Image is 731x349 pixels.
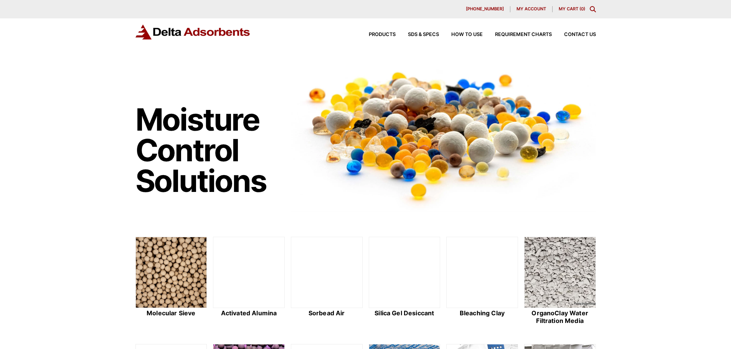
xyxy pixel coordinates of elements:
[135,104,284,196] h1: Moisture Control Solutions
[483,32,552,37] a: Requirement Charts
[396,32,439,37] a: SDS & SPECS
[446,237,518,326] a: Bleaching Clay
[460,6,510,12] a: [PHONE_NUMBER]
[581,6,584,11] span: 0
[524,237,596,326] a: OrganoClay Water Filtration Media
[559,6,585,11] a: My Cart (0)
[510,6,553,12] a: My account
[135,25,251,39] img: Delta Adsorbents
[524,310,596,324] h2: OrganoClay Water Filtration Media
[291,58,596,212] img: Image
[552,32,596,37] a: Contact Us
[495,32,552,37] span: Requirement Charts
[451,32,483,37] span: How to Use
[446,310,518,317] h2: Bleaching Clay
[516,7,546,11] span: My account
[213,310,285,317] h2: Activated Alumina
[369,32,396,37] span: Products
[408,32,439,37] span: SDS & SPECS
[564,32,596,37] span: Contact Us
[590,6,596,12] div: Toggle Modal Content
[369,237,441,326] a: Silica Gel Desiccant
[466,7,504,11] span: [PHONE_NUMBER]
[135,310,207,317] h2: Molecular Sieve
[356,32,396,37] a: Products
[369,310,441,317] h2: Silica Gel Desiccant
[291,310,363,317] h2: Sorbead Air
[135,237,207,326] a: Molecular Sieve
[213,237,285,326] a: Activated Alumina
[439,32,483,37] a: How to Use
[291,237,363,326] a: Sorbead Air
